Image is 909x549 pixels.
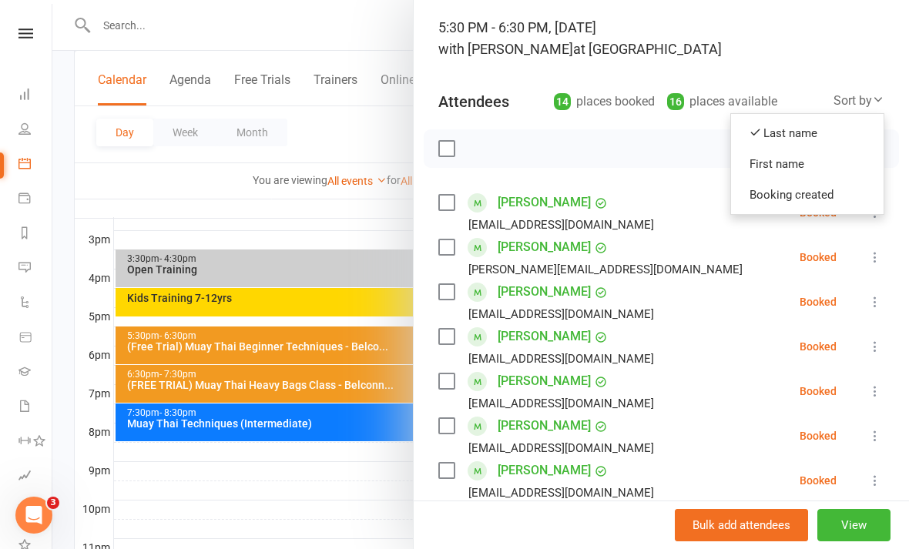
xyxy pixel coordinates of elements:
div: 14 [554,93,571,110]
div: [EMAIL_ADDRESS][DOMAIN_NAME] [468,215,654,235]
div: Booked [800,475,837,486]
a: Payments [18,182,53,217]
div: Booked [800,296,837,307]
button: Bulk add attendees [675,509,808,541]
a: [PERSON_NAME] [498,280,591,304]
div: places booked [554,91,655,112]
div: [EMAIL_ADDRESS][DOMAIN_NAME] [468,393,654,413]
a: [PERSON_NAME] [498,369,591,393]
div: [EMAIL_ADDRESS][DOMAIN_NAME] [468,349,654,369]
div: Booked [800,341,837,352]
a: People [18,113,53,148]
div: [PERSON_NAME][EMAIL_ADDRESS][DOMAIN_NAME] [468,259,743,280]
div: Booked [800,386,837,397]
div: [EMAIL_ADDRESS][DOMAIN_NAME] [468,438,654,458]
a: Dashboard [18,79,53,113]
div: Sort by [834,91,884,111]
a: Assessments [18,460,53,494]
a: Last name [731,118,884,149]
a: First name [731,149,884,179]
a: Reports [18,217,53,252]
div: Attendees [438,91,509,112]
span: 3 [47,497,59,509]
div: 16 [667,93,684,110]
div: [EMAIL_ADDRESS][DOMAIN_NAME] [468,304,654,324]
a: [PERSON_NAME] [498,413,591,438]
a: [PERSON_NAME] [498,458,591,483]
a: [PERSON_NAME] [498,324,591,349]
div: 5:30 PM - 6:30 PM, [DATE] [438,17,884,60]
span: at [GEOGRAPHIC_DATA] [573,41,722,57]
a: [PERSON_NAME] [498,190,591,215]
a: Booking created [731,179,884,210]
iframe: Intercom live chat [15,497,52,534]
div: [EMAIL_ADDRESS][DOMAIN_NAME] [468,483,654,503]
a: Calendar [18,148,53,182]
div: Booked [800,252,837,263]
div: Booked [800,430,837,441]
div: Booked [800,207,837,218]
div: places available [667,91,777,112]
a: [PERSON_NAME] [498,235,591,259]
span: with [PERSON_NAME] [438,41,573,57]
button: View [817,509,891,541]
a: Product Sales [18,321,53,356]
